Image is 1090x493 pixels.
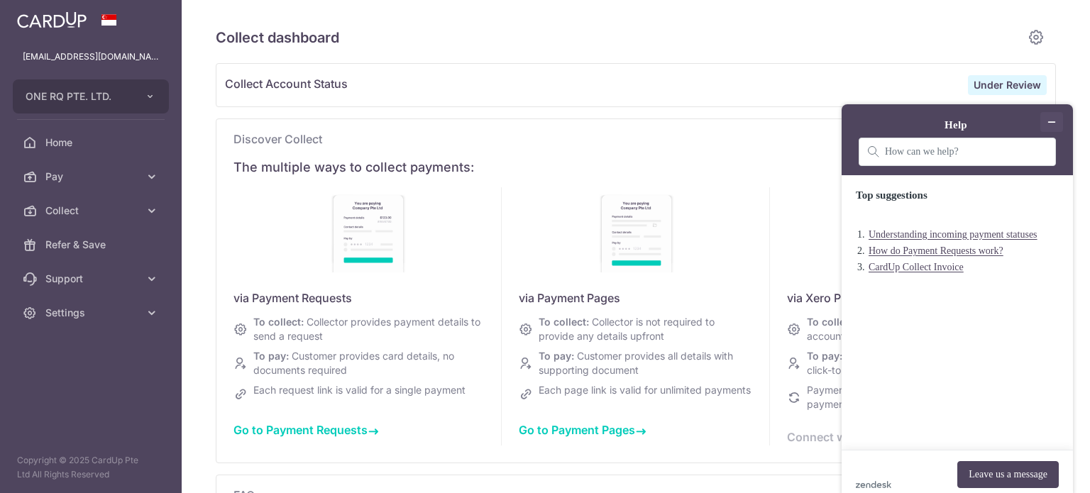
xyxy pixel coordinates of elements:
div: via Payment Pages [519,289,769,306]
span: To pay: [539,350,574,362]
span: Collector provides payment details to send a request [253,316,480,342]
span: Pay [45,170,139,184]
span: Collector is not required to provide any details upfront [539,316,715,342]
span: Each page link is valid for unlimited payments [539,384,751,396]
span: Settings [45,306,139,320]
h5: Collect dashboard [216,26,1022,49]
p: Discover Collect [233,131,1038,148]
span: To pay: [253,350,289,362]
img: discover-payment-pages-940d318898c69d434d935dddd9c2ffb4de86cb20fe041a80db9227a4a91428ac.jpg [593,187,678,272]
iframe: Find more information here [825,87,1090,493]
span: ONE RQ PTE. LTD. [26,89,131,104]
span: Home [45,135,139,150]
div: via Payment Requests [233,289,501,306]
img: discover-payment-requests-886a7fde0c649710a92187107502557eb2ad8374a8eb2e525e76f9e186b9ffba.jpg [325,187,410,272]
span: Discover Collect [233,131,1021,148]
img: CardUp [17,11,87,28]
span: To collect: [807,316,857,328]
span: To collect: [539,316,589,328]
span: Payment data is synced immediately after payment [807,384,1003,410]
span: Collect Account Status [225,75,968,95]
span: To pay: [807,350,842,362]
p: [EMAIL_ADDRESS][DOMAIN_NAME] [23,50,159,64]
a: Go to Payment Requests [233,423,379,437]
a: Go to Payment Pages [519,423,646,437]
span: Customer provides card details, no documents required [253,350,454,376]
div: via Xero Plugin [787,289,1038,306]
span: To collect: [253,316,304,328]
span: Customer provides all details with supporting document [539,350,733,376]
strong: Under Review [974,79,1041,91]
span: Help [32,10,61,23]
div: The multiple ways to collect payments: [233,159,1038,176]
div: Discover Collect [233,153,1038,451]
span: Collect [45,204,139,218]
span: Support [45,272,139,286]
button: ONE RQ PTE. LTD. [13,79,169,113]
span: Refer & Save [45,238,139,252]
span: Each request link is valid for a single payment [253,384,466,396]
